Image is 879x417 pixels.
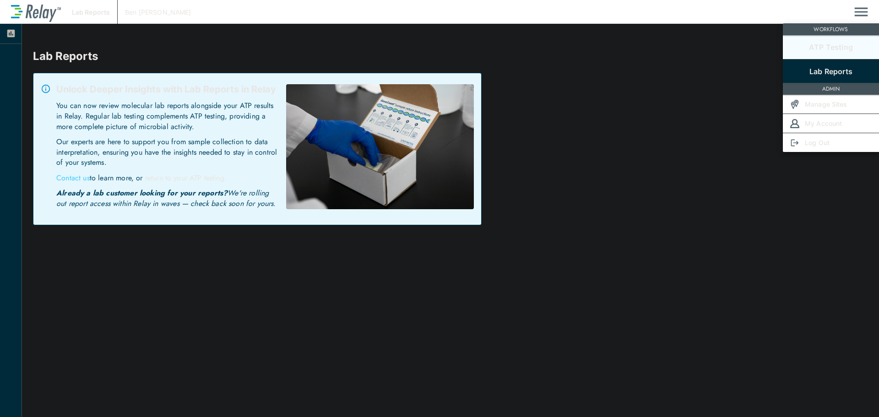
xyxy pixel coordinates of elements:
img: Account [790,119,799,128]
p: My Account [805,119,842,128]
img: Sites [790,100,799,109]
img: Log Out Icon [790,138,799,147]
p: ATP Testing [809,42,853,53]
p: WORKFLOWS [785,25,877,33]
p: Log Out [805,138,830,147]
p: Lab Reports [809,66,852,77]
p: Manage Sites [805,99,847,109]
p: ADMIN [785,85,877,93]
